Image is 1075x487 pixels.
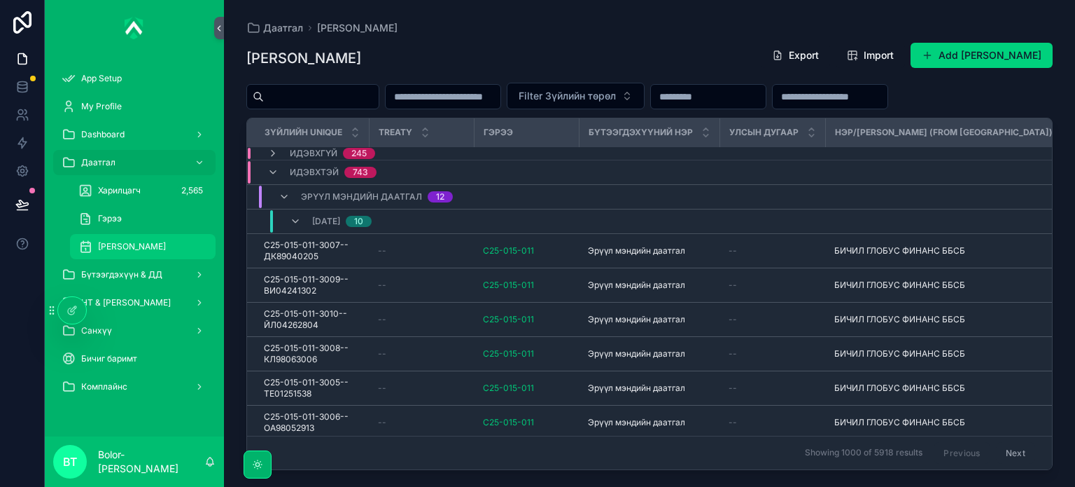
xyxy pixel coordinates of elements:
[483,348,571,359] a: C25-015-011
[483,348,534,359] span: C25-015-011
[378,314,466,325] a: --
[70,234,216,259] a: [PERSON_NAME]
[301,191,422,203] span: Эрүүл мэндийн даатгал
[483,417,571,428] a: C25-015-011
[81,325,112,336] span: Санхүү
[98,213,122,224] span: Гэрээ
[264,343,361,365] span: C25-015-011-3008--КЛ98063006
[729,245,737,256] span: --
[588,314,712,325] a: Эрүүл мэндийн даатгал
[53,66,216,91] a: App Setup
[834,314,965,325] span: БИЧИЛ ГЛОБУС ФИНАНС ББСБ
[588,280,712,291] a: Эрүүл мэндийн даатгал
[81,297,171,308] span: НТ & [PERSON_NAME]
[483,417,534,428] span: C25-015-011
[53,346,216,371] a: Бичиг баримт
[483,245,534,256] a: C25-015-011
[378,383,386,394] span: --
[836,43,905,68] button: Import
[53,94,216,119] a: My Profile
[729,348,817,359] a: --
[81,381,127,392] span: Комплайнс
[53,318,216,343] a: Санхүү
[483,280,534,291] a: C25-015-011
[834,280,965,291] span: БИЧИЛ ГЛОБУС ФИНАНС ББСБ
[588,245,712,256] a: Эрүүл мэндийн даатгал
[378,280,386,291] span: --
[81,269,162,280] span: Бүтээгдэхүүн & ДД
[63,453,77,470] span: BT
[378,245,386,256] span: --
[588,383,712,394] a: Эрүүл мэндийн даатгал
[177,182,207,199] div: 2,565
[729,383,737,394] span: --
[81,101,122,112] span: My Profile
[351,148,367,159] div: 245
[378,348,466,359] a: --
[483,314,534,325] a: C25-015-011
[290,148,337,159] span: Идэвхгүй
[379,127,412,138] span: Treaty
[483,383,534,394] a: C25-015-011
[436,191,444,203] div: 12
[729,127,799,138] span: Улсын дугаар
[264,411,361,434] span: C25-015-011-3006--ОА98052913
[378,245,466,256] a: --
[588,417,685,428] span: Эрүүл мэндийн даатгал
[729,314,817,325] a: --
[588,314,685,325] span: Эрүүл мэндийн даатгал
[378,314,386,325] span: --
[834,417,965,428] span: БИЧИЛ ГЛОБУС ФИНАНС ББСБ
[589,127,693,138] span: Бүтээгдэхүүний нэр
[519,89,616,103] span: Filter Зүйлийн төрөл
[729,245,817,256] a: --
[98,448,204,476] p: Bolor-[PERSON_NAME]
[317,21,398,35] a: [PERSON_NAME]
[125,17,144,39] img: App logo
[834,348,965,359] span: БИЧИЛ ГЛОБУС ФИНАНС ББСБ
[45,56,224,418] div: scrollable content
[729,314,737,325] span: --
[729,348,737,359] span: --
[290,167,339,178] span: Идэвхтэй
[483,280,571,291] a: C25-015-011
[264,240,361,262] a: C25-015-011-3007--ДК89040205
[588,348,685,359] span: Эрүүл мэндийн даатгал
[507,83,645,109] button: Select Button
[265,127,342,138] span: Зүйлийн unique
[378,348,386,359] span: --
[53,374,216,399] a: Комплайнс
[354,216,363,227] div: 10
[312,216,340,227] span: [DATE]
[264,274,361,296] a: C25-015-011-3009--ВИ04241302
[729,417,737,428] span: --
[729,417,817,428] a: --
[484,127,513,138] span: Гэрээ
[378,417,386,428] span: --
[246,21,303,35] a: Даатгал
[588,417,712,428] a: Эрүүл мэндийн даатгал
[81,73,122,84] span: App Setup
[805,448,922,459] span: Showing 1000 of 5918 results
[53,122,216,147] a: Dashboard
[483,383,571,394] a: C25-015-011
[81,157,115,168] span: Даатгал
[353,167,368,178] div: 743
[834,383,965,394] span: БИЧИЛ ГЛОБУС ФИНАНС ББСБ
[911,43,1053,68] a: Add [PERSON_NAME]
[264,308,361,331] a: C25-015-011-3010--ЙЛ04262804
[53,150,216,175] a: Даатгал
[588,348,712,359] a: Эрүүл мэндийн даатгал
[996,442,1035,464] button: Next
[98,241,166,252] span: [PERSON_NAME]
[246,48,361,68] h1: [PERSON_NAME]
[264,377,361,399] a: C25-015-011-3005--ТЕ01251538
[729,280,817,291] a: --
[761,43,830,68] button: Export
[483,245,571,256] a: C25-015-011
